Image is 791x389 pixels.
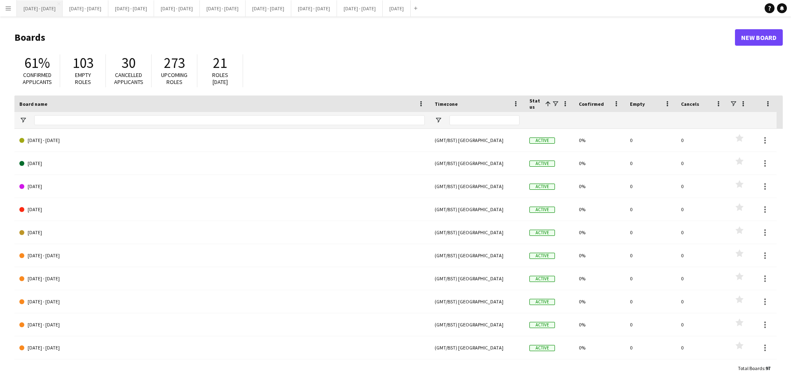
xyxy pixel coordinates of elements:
[676,129,727,151] div: 0
[73,54,94,72] span: 103
[574,313,625,336] div: 0%
[625,267,676,290] div: 0
[529,299,555,305] span: Active
[23,71,52,86] span: Confirmed applicants
[529,230,555,236] span: Active
[738,365,764,371] span: Total Boards
[14,31,735,44] h1: Boards
[19,116,27,124] button: Open Filter Menu
[529,322,555,328] span: Active
[430,175,524,198] div: (GMT/BST) [GEOGRAPHIC_DATA]
[574,175,625,198] div: 0%
[435,101,458,107] span: Timezone
[529,137,555,144] span: Active
[574,290,625,313] div: 0%
[625,290,676,313] div: 0
[430,244,524,267] div: (GMT/BST) [GEOGRAPHIC_DATA]
[625,152,676,175] div: 0
[430,267,524,290] div: (GMT/BST) [GEOGRAPHIC_DATA]
[529,207,555,213] span: Active
[676,290,727,313] div: 0
[574,129,625,151] div: 0%
[574,267,625,290] div: 0%
[625,359,676,382] div: 0
[625,175,676,198] div: 0
[529,345,555,351] span: Active
[529,184,555,190] span: Active
[430,129,524,151] div: (GMT/BST) [GEOGRAPHIC_DATA]
[676,221,727,244] div: 0
[574,152,625,175] div: 0%
[625,129,676,151] div: 0
[625,244,676,267] div: 0
[625,313,676,336] div: 0
[681,101,699,107] span: Cancels
[19,290,425,313] a: [DATE] - [DATE]
[19,221,425,244] a: [DATE]
[154,0,200,16] button: [DATE] - [DATE]
[19,129,425,152] a: [DATE] - [DATE]
[19,175,425,198] a: [DATE]
[430,152,524,175] div: (GMT/BST) [GEOGRAPHIC_DATA]
[17,0,63,16] button: [DATE] - [DATE]
[63,0,108,16] button: [DATE] - [DATE]
[676,175,727,198] div: 0
[19,336,425,359] a: [DATE] - [DATE]
[430,336,524,359] div: (GMT/BST) [GEOGRAPHIC_DATA]
[19,267,425,290] a: [DATE] - [DATE]
[24,54,50,72] span: 61%
[114,71,143,86] span: Cancelled applicants
[337,0,383,16] button: [DATE] - [DATE]
[625,221,676,244] div: 0
[19,198,425,221] a: [DATE]
[676,359,727,382] div: 0
[200,0,246,16] button: [DATE] - [DATE]
[765,365,770,371] span: 97
[34,115,425,125] input: Board name Filter Input
[579,101,604,107] span: Confirmed
[19,313,425,336] a: [DATE] - [DATE]
[574,359,625,382] div: 0%
[625,198,676,221] div: 0
[19,101,47,107] span: Board name
[529,253,555,259] span: Active
[574,198,625,221] div: 0%
[212,71,228,86] span: Roles [DATE]
[529,98,542,110] span: Status
[529,276,555,282] span: Active
[676,198,727,221] div: 0
[449,115,520,125] input: Timezone Filter Input
[19,152,425,175] a: [DATE]
[430,313,524,336] div: (GMT/BST) [GEOGRAPHIC_DATA]
[19,244,425,267] a: [DATE] - [DATE]
[574,244,625,267] div: 0%
[108,0,154,16] button: [DATE] - [DATE]
[122,54,136,72] span: 30
[676,267,727,290] div: 0
[246,0,291,16] button: [DATE] - [DATE]
[75,71,91,86] span: Empty roles
[574,336,625,359] div: 0%
[164,54,185,72] span: 273
[625,336,676,359] div: 0
[383,0,411,16] button: [DATE]
[435,116,442,124] button: Open Filter Menu
[291,0,337,16] button: [DATE] - [DATE]
[630,101,645,107] span: Empty
[676,244,727,267] div: 0
[430,198,524,221] div: (GMT/BST) [GEOGRAPHIC_DATA]
[213,54,227,72] span: 21
[676,336,727,359] div: 0
[574,221,625,244] div: 0%
[735,29,783,46] a: New Board
[529,161,555,167] span: Active
[161,71,187,86] span: Upcoming roles
[738,360,770,376] div: :
[430,359,524,382] div: (GMT/BST) [GEOGRAPHIC_DATA]
[430,290,524,313] div: (GMT/BST) [GEOGRAPHIC_DATA]
[19,359,425,382] a: [DATE] - [DATE]
[676,313,727,336] div: 0
[676,152,727,175] div: 0
[430,221,524,244] div: (GMT/BST) [GEOGRAPHIC_DATA]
